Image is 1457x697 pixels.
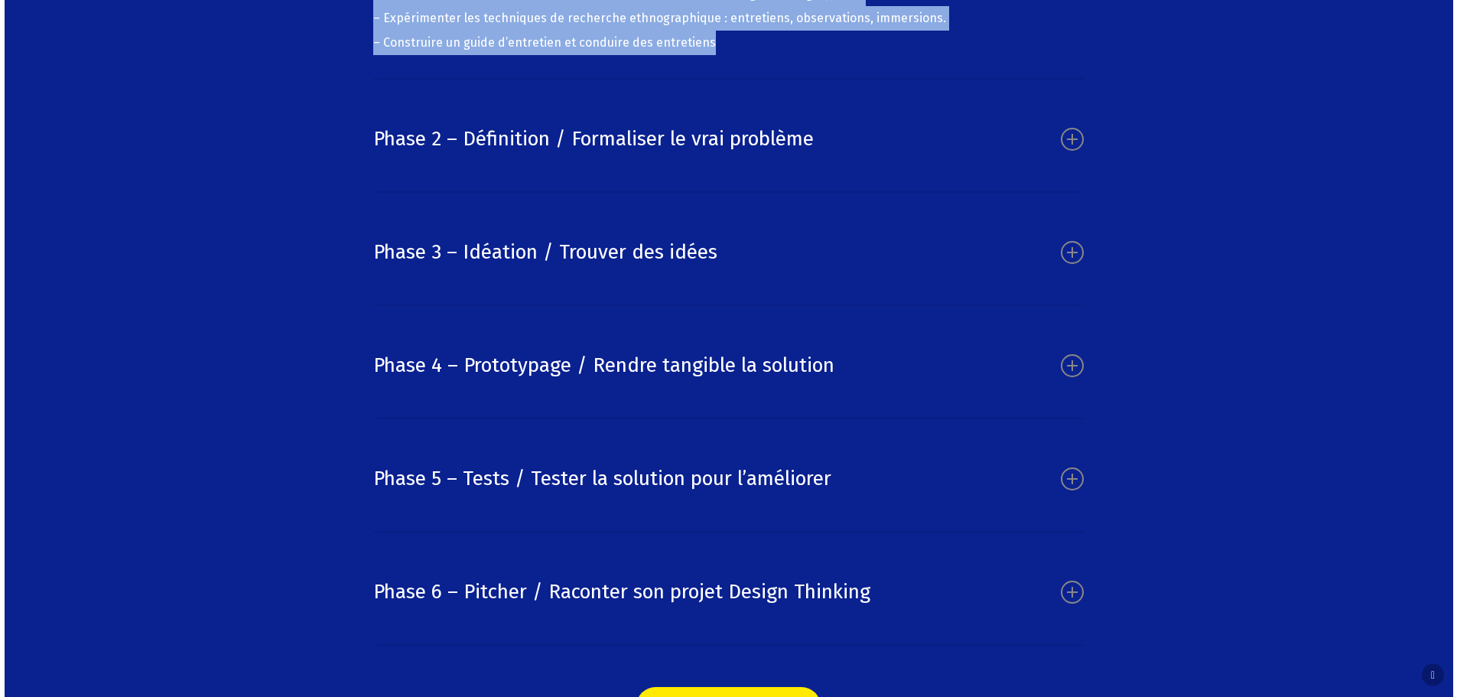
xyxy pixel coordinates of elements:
a: Phase 6 – Pitcher / Raconter son projet Design Thinking [373,555,1084,629]
a: Phase 2 – Définition / Formaliser le vrai problème [373,103,1084,176]
a: Phase 5 – Tests / Tester la solution pour l’améliorer [373,442,1084,516]
a: Phase 3 – Idéation / Trouver des idées [373,216,1084,289]
span: – Expérimenter les techniques de recherche ethnographique : entretiens, observations, immersions. [373,11,946,25]
span: – Construire un guide d’entretien et conduire des entretiens [373,35,716,50]
a: Phase 4 – Prototypage / Rendre tangible la solution [373,329,1084,402]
